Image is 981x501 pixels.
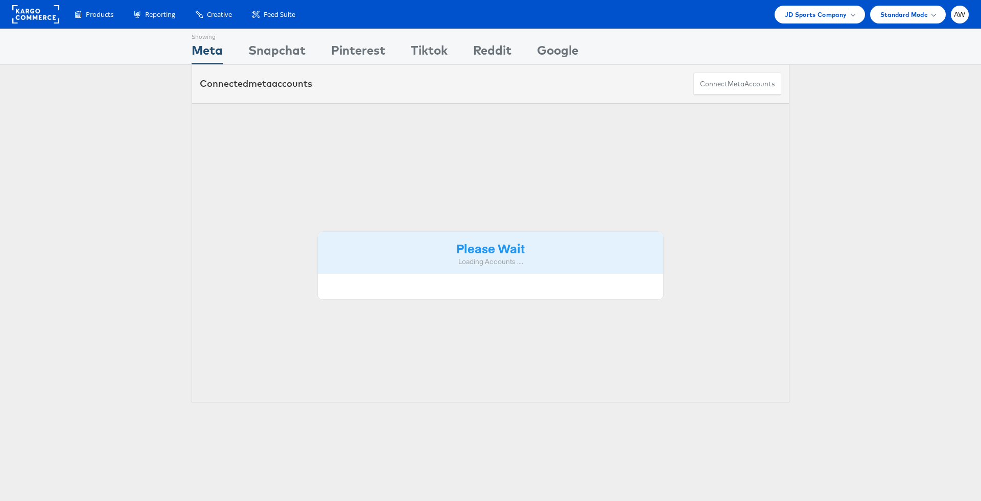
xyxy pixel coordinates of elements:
[200,77,312,90] div: Connected accounts
[86,10,113,19] span: Products
[880,9,928,20] span: Standard Mode
[145,10,175,19] span: Reporting
[331,41,385,64] div: Pinterest
[248,41,306,64] div: Snapchat
[264,10,295,19] span: Feed Suite
[325,257,656,267] div: Loading Accounts ....
[785,9,847,20] span: JD Sports Company
[954,11,966,18] span: AW
[207,10,232,19] span: Creative
[248,78,272,89] span: meta
[411,41,448,64] div: Tiktok
[192,29,223,41] div: Showing
[456,240,525,256] strong: Please Wait
[693,73,781,96] button: ConnectmetaAccounts
[728,79,744,89] span: meta
[192,41,223,64] div: Meta
[473,41,511,64] div: Reddit
[537,41,578,64] div: Google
